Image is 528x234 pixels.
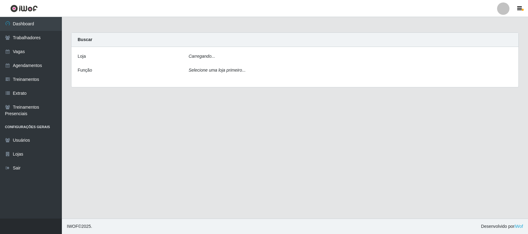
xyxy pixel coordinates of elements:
label: Função [78,67,92,73]
i: Selecione uma loja primeiro... [189,68,246,73]
strong: Buscar [78,37,92,42]
img: CoreUI Logo [10,5,38,12]
a: iWof [514,224,523,229]
span: © 2025 . [67,223,92,230]
span: IWOF [67,224,78,229]
span: Desenvolvido por [481,223,523,230]
label: Loja [78,53,86,60]
i: Carregando... [189,54,215,59]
